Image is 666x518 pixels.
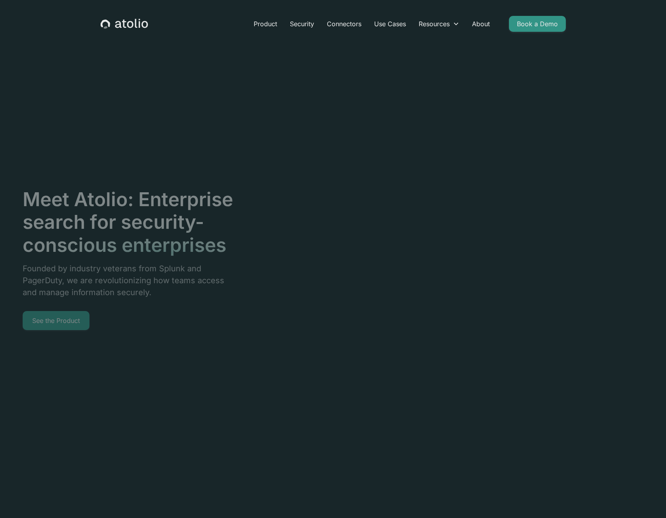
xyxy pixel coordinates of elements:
[466,16,496,32] a: About
[23,263,234,298] p: Founded by industry veterans from Splunk and PagerDuty, we are revolutionizing how teams access a...
[320,16,368,32] a: Connectors
[247,16,283,32] a: Product
[412,16,466,32] div: Resources
[23,188,234,257] h1: Meet Atolio: Enterprise search for security-conscious enterprises
[23,311,89,330] a: See the Product
[509,16,566,32] a: Book a Demo
[101,19,148,29] a: home
[283,16,320,32] a: Security
[368,16,412,32] a: Use Cases
[419,19,450,29] div: Resources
